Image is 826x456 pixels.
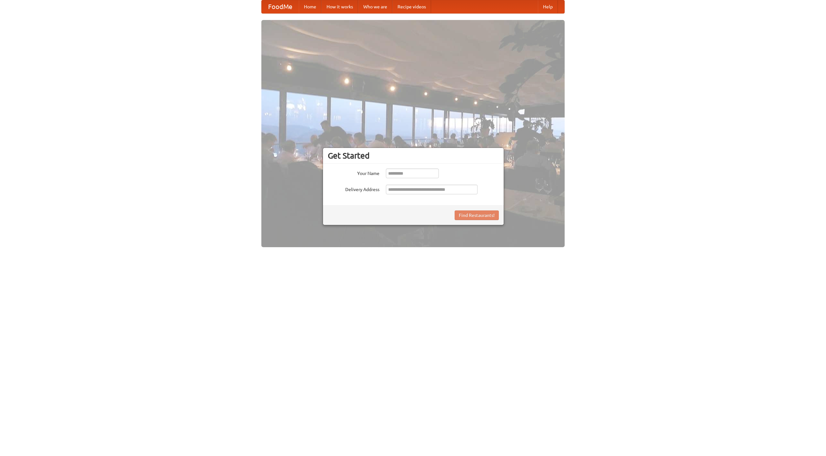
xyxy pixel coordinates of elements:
label: Delivery Address [328,185,379,193]
a: How it works [321,0,358,13]
button: Find Restaurants! [455,210,499,220]
a: FoodMe [262,0,299,13]
a: Help [538,0,558,13]
a: Home [299,0,321,13]
a: Recipe videos [392,0,431,13]
label: Your Name [328,169,379,177]
a: Who we are [358,0,392,13]
h3: Get Started [328,151,499,160]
